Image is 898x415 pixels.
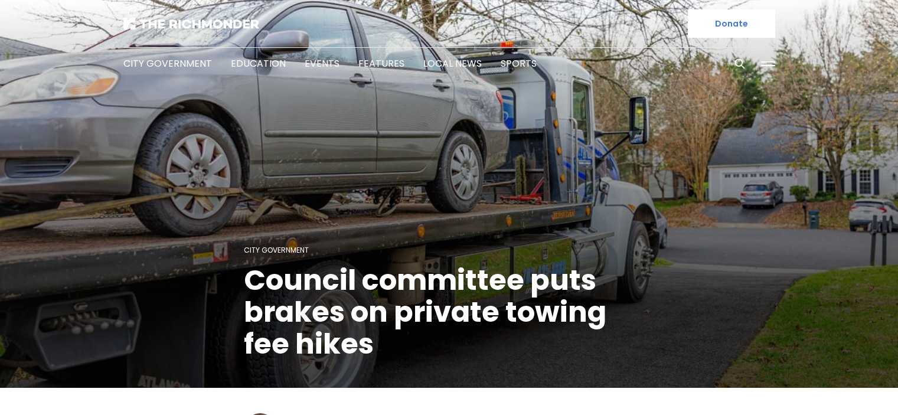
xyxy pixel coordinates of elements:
[231,57,286,70] a: Education
[123,18,259,30] img: The Richmonder
[123,57,212,70] a: City Government
[358,57,404,70] a: Features
[244,245,309,255] a: City Government
[688,9,775,38] a: Donate
[244,264,655,360] h1: Council committee puts brakes on private towing fee hikes
[731,55,749,73] button: Search this site
[423,57,482,70] a: Local News
[501,57,537,70] a: Sports
[798,357,898,415] iframe: portal-trigger
[305,57,339,70] a: Events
